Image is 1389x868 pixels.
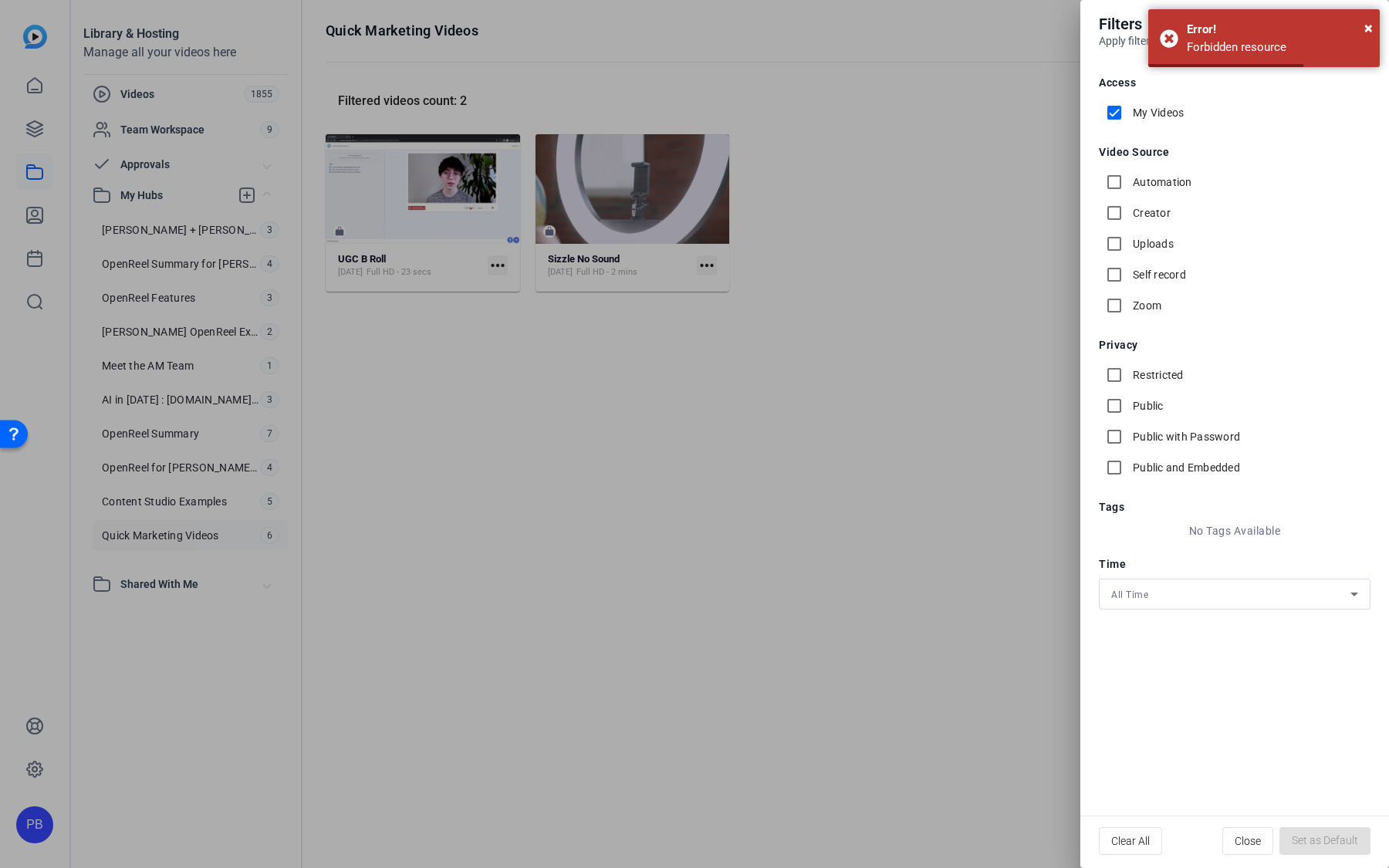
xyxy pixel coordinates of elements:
span: All Time [1111,589,1148,600]
label: Creator [1130,205,1171,221]
label: Automation [1130,174,1192,190]
h5: Time [1099,559,1370,569]
label: Self record [1130,267,1186,282]
h4: Filters [1099,12,1370,35]
label: Uploads [1130,236,1174,252]
label: Public [1130,398,1164,414]
label: My Videos [1130,105,1184,120]
button: Close [1222,827,1273,855]
h6: Apply filters to videos [1099,35,1370,46]
h5: Access [1099,77,1370,88]
p: No Tags Available [1099,522,1370,540]
label: Zoom [1130,298,1161,313]
span: Close [1235,826,1261,856]
h5: Video Source [1099,147,1370,157]
h5: Privacy [1099,339,1370,350]
span: × [1364,19,1373,37]
h5: Tags [1099,502,1370,512]
button: Clear All [1099,827,1162,855]
label: Public and Embedded [1130,460,1240,475]
div: Forbidden resource [1187,39,1368,56]
button: Close [1364,16,1373,39]
label: Public with Password [1130,429,1240,444]
label: Restricted [1130,367,1184,383]
div: Error! [1187,21,1368,39]
span: Clear All [1111,826,1150,856]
